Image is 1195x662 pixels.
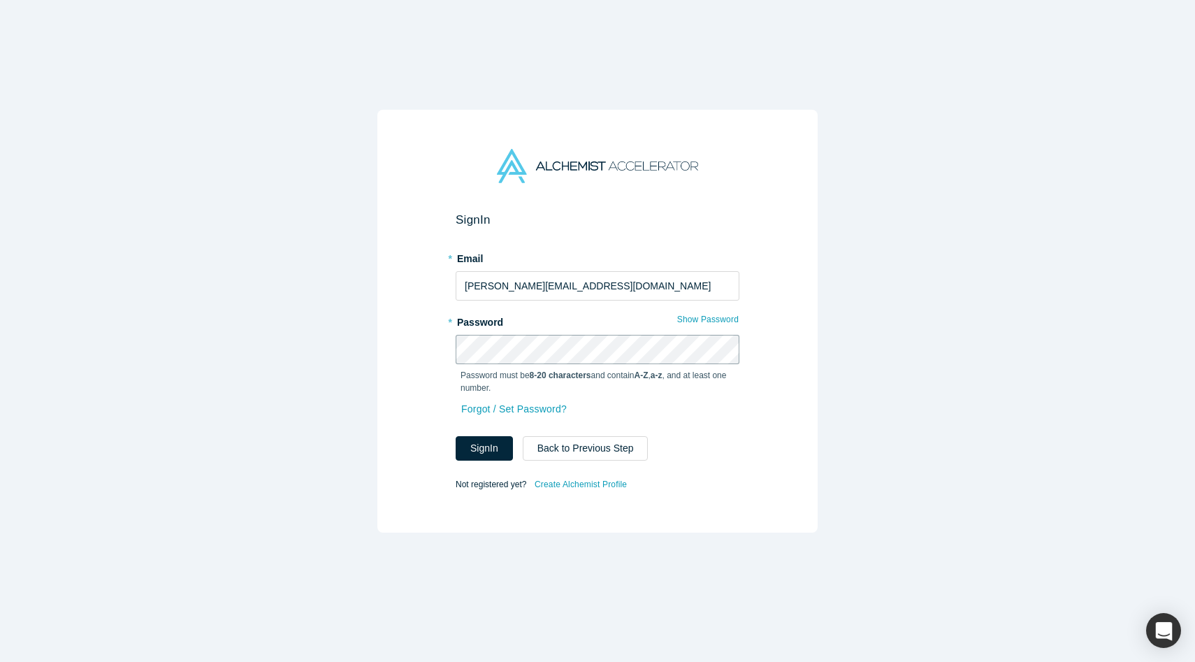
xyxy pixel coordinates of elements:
a: Create Alchemist Profile [534,475,628,494]
button: SignIn [456,436,513,461]
strong: a-z [651,370,662,380]
a: Forgot / Set Password? [461,397,567,422]
label: Password [456,310,739,330]
button: Show Password [676,310,739,329]
strong: A-Z [635,370,649,380]
img: Alchemist Accelerator Logo [497,149,698,183]
button: Back to Previous Step [523,436,649,461]
label: Email [456,247,739,266]
h2: Sign In [456,213,739,227]
p: Password must be and contain , , and at least one number. [461,369,734,394]
strong: 8-20 characters [530,370,591,380]
span: Not registered yet? [456,480,526,489]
